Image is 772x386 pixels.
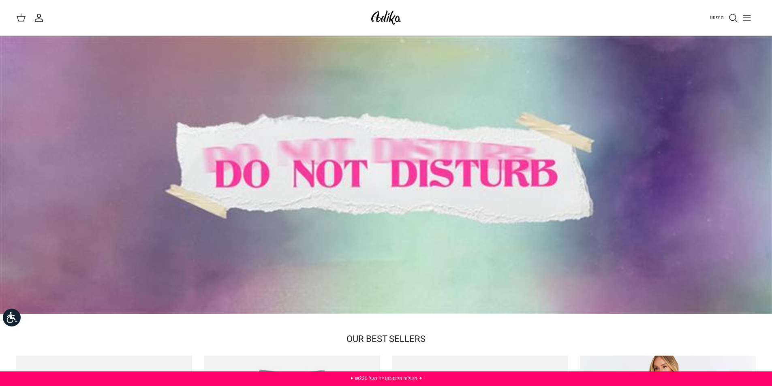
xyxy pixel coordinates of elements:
[710,13,738,23] a: חיפוש
[738,9,756,27] button: Toggle menu
[346,333,426,345] a: OUR BEST SELLERS
[369,8,403,27] img: Adika IL
[350,375,423,382] a: ✦ משלוח חינם בקנייה מעל ₪220 ✦
[34,13,47,23] a: החשבון שלי
[710,13,724,21] span: חיפוש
